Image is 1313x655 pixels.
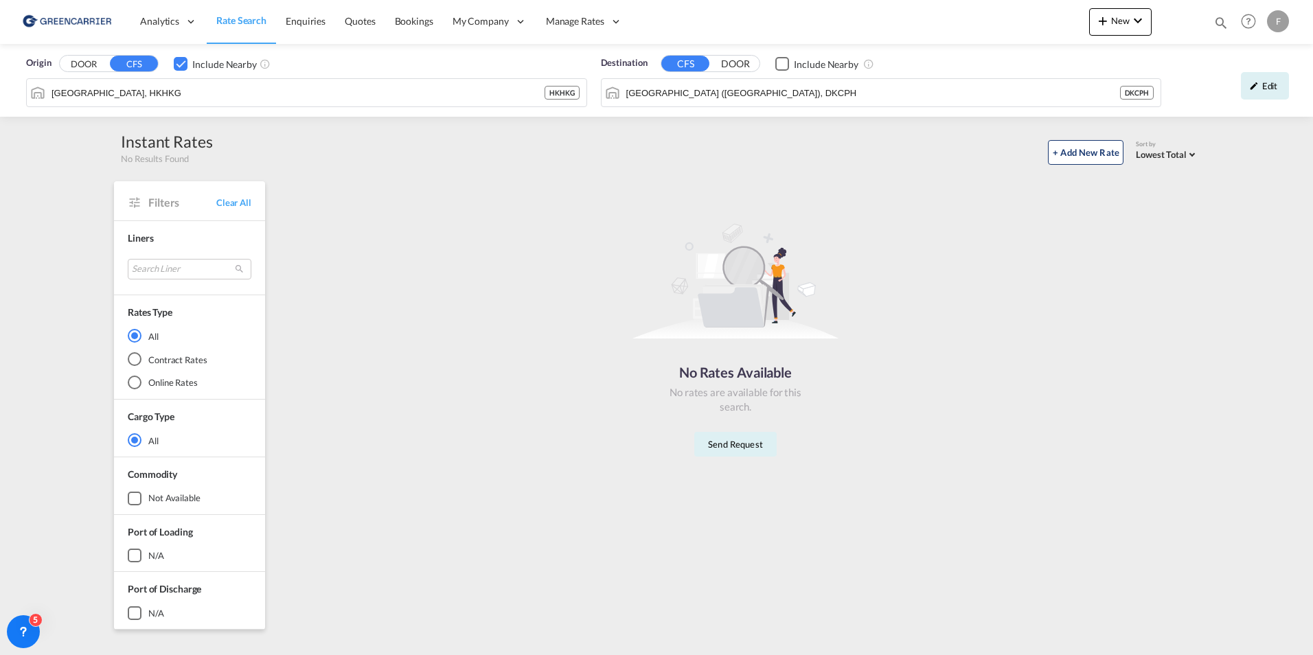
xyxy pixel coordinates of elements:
[148,549,164,562] div: N/A
[1237,10,1260,33] span: Help
[128,549,251,562] md-checkbox: N/A
[794,58,858,71] div: Include Nearby
[661,56,709,71] button: CFS
[601,56,648,70] span: Destination
[1089,8,1152,36] button: icon-plus 400-fgNewicon-chevron-down
[667,363,804,382] div: No Rates Available
[148,195,216,210] span: Filters
[128,468,177,480] span: Commodity
[128,410,174,424] div: Cargo Type
[128,329,251,343] md-radio-button: All
[174,56,257,71] md-checkbox: Checkbox No Ink
[110,56,158,71] button: CFS
[216,14,266,26] span: Rate Search
[1136,149,1187,160] span: Lowest Total
[128,433,251,447] md-radio-button: All
[1267,10,1289,32] div: F
[1249,81,1259,91] md-icon: icon-pencil
[667,385,804,414] div: No rates are available for this search.
[453,14,509,28] span: My Company
[1241,72,1289,100] div: icon-pencilEdit
[260,58,271,69] md-icon: Unchecked: Ignores neighbouring ports when fetching rates.Checked : Includes neighbouring ports w...
[1095,15,1146,26] span: New
[345,15,375,27] span: Quotes
[140,14,179,28] span: Analytics
[1130,12,1146,29] md-icon: icon-chevron-down
[128,526,193,538] span: Port of Loading
[1237,10,1267,34] div: Help
[1213,15,1229,36] div: icon-magnify
[128,232,153,244] span: Liners
[632,222,838,339] img: norateimg.svg
[546,14,604,28] span: Manage Rates
[128,306,172,319] div: Rates Type
[128,583,201,595] span: Port of Discharge
[26,56,51,70] span: Origin
[21,6,113,37] img: 8cf206808afe11efa76fcd1e3d746489.png
[148,607,164,619] div: N/A
[1213,15,1229,30] md-icon: icon-magnify
[121,130,213,152] div: Instant Rates
[626,82,1120,103] input: Search by Port
[1136,146,1199,161] md-select: Select: Lowest Total
[60,56,108,72] button: DOOR
[545,86,580,100] div: HKHKG
[1095,12,1111,29] md-icon: icon-plus 400-fg
[128,376,251,389] md-radio-button: Online Rates
[395,15,433,27] span: Bookings
[1136,140,1199,149] div: Sort by
[602,79,1161,106] md-input-container: Copenhagen (Kobenhavn), DKCPH
[711,56,760,72] button: DOOR
[1048,140,1123,165] button: + Add New Rate
[863,58,874,69] md-icon: Unchecked: Ignores neighbouring ports when fetching rates.Checked : Includes neighbouring ports w...
[1120,86,1154,100] div: DKCPH
[128,606,251,620] md-checkbox: N/A
[694,432,777,457] button: Send Request
[775,56,858,71] md-checkbox: Checkbox No Ink
[52,82,545,103] input: Search by Port
[128,352,251,366] md-radio-button: Contract Rates
[286,15,326,27] span: Enquiries
[27,79,586,106] md-input-container: Hong Kong, HKHKG
[192,58,257,71] div: Include Nearby
[121,152,188,165] span: No Results Found
[148,492,201,504] div: not available
[216,196,251,209] span: Clear All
